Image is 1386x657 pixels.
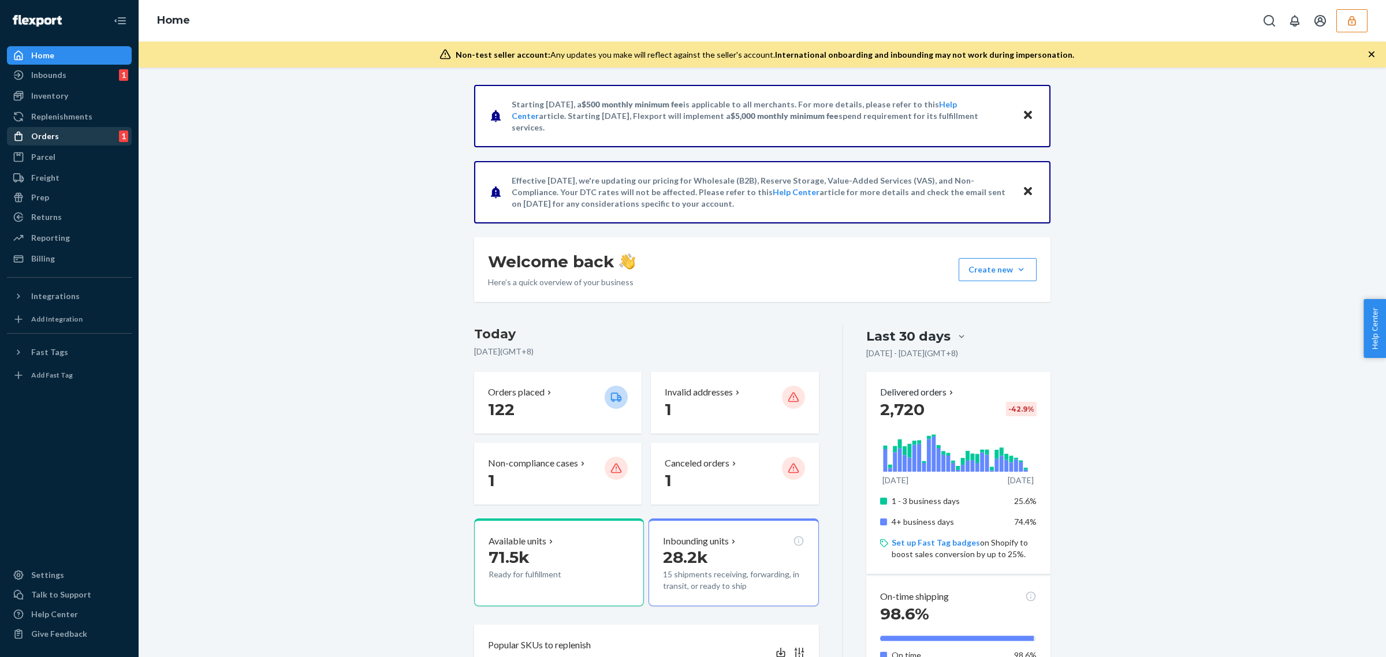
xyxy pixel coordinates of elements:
div: Prep [31,192,49,203]
button: Fast Tags [7,343,132,361]
span: 122 [488,400,515,419]
div: Billing [31,253,55,264]
p: Ready for fulfillment [489,569,595,580]
div: Fast Tags [31,346,68,358]
a: Home [157,14,190,27]
span: International onboarding and inbounding may not work during impersonation. [775,50,1074,59]
a: Freight [7,169,132,187]
p: On-time shipping [880,590,949,603]
p: 1 - 3 business days [892,495,1005,507]
div: Parcel [31,151,55,163]
button: Help Center [1363,299,1386,358]
p: 15 shipments receiving, forwarding, in transit, or ready to ship [663,569,804,592]
div: Integrations [31,290,80,302]
button: Orders placed 122 [474,372,642,434]
div: Settings [31,569,64,581]
span: $500 monthly minimum fee [582,99,683,109]
button: Inbounding units28.2k15 shipments receiving, forwarding, in transit, or ready to ship [649,518,818,606]
a: Set up Fast Tag badges [892,537,980,547]
a: Inventory [7,87,132,105]
div: Returns [31,211,62,223]
ol: breadcrumbs [148,4,199,38]
button: Canceled orders 1 [651,443,818,505]
a: Returns [7,208,132,226]
a: Inbounds1 [7,66,132,84]
p: on Shopify to boost sales conversion by up to 25%. [892,537,1037,560]
span: 1 [665,400,672,419]
div: Reporting [31,232,70,244]
button: Close [1020,107,1035,124]
p: Available units [489,535,546,548]
span: 25.6% [1014,496,1037,506]
a: Billing [7,249,132,268]
a: Home [7,46,132,65]
div: Last 30 days [866,327,951,345]
p: [DATE] [882,475,908,486]
div: Inventory [31,90,68,102]
button: Invalid addresses 1 [651,372,818,434]
div: Help Center [31,609,78,620]
div: Inbounds [31,69,66,81]
p: Non-compliance cases [488,457,578,470]
span: Non-test seller account: [456,50,550,59]
p: Starting [DATE], a is applicable to all merchants. For more details, please refer to this article... [512,99,1011,133]
div: Freight [31,172,59,184]
div: Give Feedback [31,628,87,640]
span: 28.2k [663,547,708,567]
span: 71.5k [489,547,530,567]
a: Prep [7,188,132,207]
p: Here’s a quick overview of your business [488,277,635,288]
a: Help Center [773,187,819,197]
div: Add Fast Tag [31,370,73,380]
p: [DATE] ( GMT+8 ) [474,346,819,357]
button: Close Navigation [109,9,132,32]
div: 1 [119,69,128,81]
span: 1 [665,471,672,490]
a: Replenishments [7,107,132,126]
span: 2,720 [880,400,925,419]
span: 98.6% [880,604,929,624]
a: Add Integration [7,310,132,328]
div: Home [31,50,54,61]
a: Orders1 [7,127,132,145]
img: hand-wave emoji [619,253,635,270]
a: Add Fast Tag [7,366,132,385]
span: 1 [488,471,495,490]
p: Popular SKUs to replenish [488,639,591,652]
div: Add Integration [31,314,83,324]
button: Delivered orders [880,386,956,399]
button: Non-compliance cases 1 [474,443,642,505]
div: Any updates you make will reflect against the seller's account. [456,49,1074,61]
div: Replenishments [31,111,92,122]
h1: Welcome back [488,251,635,272]
p: [DATE] [1008,475,1034,486]
p: 4+ business days [892,516,1005,528]
p: Orders placed [488,386,545,399]
button: Available units71.5kReady for fulfillment [474,518,644,606]
a: Reporting [7,229,132,247]
button: Open notifications [1283,9,1306,32]
p: [DATE] - [DATE] ( GMT+8 ) [866,348,958,359]
span: 74.4% [1014,517,1037,527]
button: Give Feedback [7,625,132,643]
button: Close [1020,184,1035,200]
div: 1 [119,130,128,142]
button: Open account menu [1309,9,1332,32]
button: Integrations [7,287,132,305]
p: Canceled orders [665,457,729,470]
h3: Today [474,325,819,344]
p: Effective [DATE], we're updating our pricing for Wholesale (B2B), Reserve Storage, Value-Added Se... [512,175,1011,210]
a: Parcel [7,148,132,166]
p: Inbounding units [663,535,729,548]
button: Open Search Box [1258,9,1281,32]
a: Settings [7,566,132,584]
div: -42.9 % [1006,402,1037,416]
button: Create new [959,258,1037,281]
img: Flexport logo [13,15,62,27]
a: Talk to Support [7,585,132,604]
p: Invalid addresses [665,386,733,399]
div: Orders [31,130,59,142]
div: Talk to Support [31,589,91,600]
span: $5,000 monthly minimum fee [731,111,839,121]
